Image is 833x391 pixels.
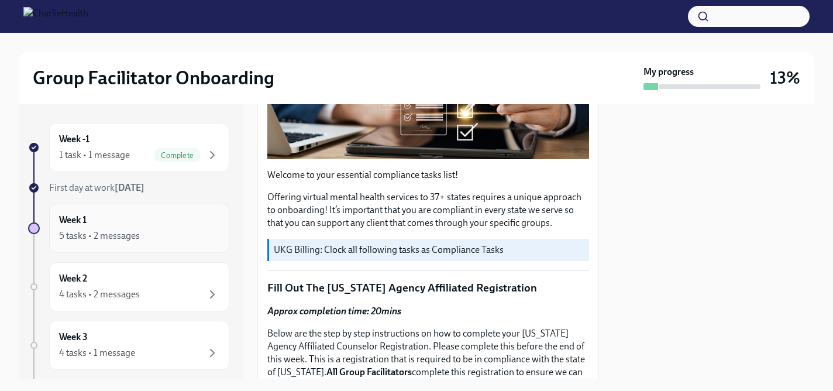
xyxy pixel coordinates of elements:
div: 4 tasks • 2 messages [59,288,140,301]
a: First day at work[DATE] [28,181,229,194]
h6: Week 2 [59,272,87,285]
span: Complete [154,151,201,160]
strong: Approx completion time: 20mins [267,306,401,317]
strong: All Group Facilitators [326,366,412,378]
div: 4 tasks • 1 message [59,347,135,359]
p: UKG Billing: Clock all following tasks as Compliance Tasks [274,243,584,256]
h6: Week 3 [59,331,88,344]
p: Offering virtual mental health services to 37+ states requires a unique approach to onboarding! I... [267,191,589,229]
a: Week -11 task • 1 messageComplete [28,123,229,172]
p: Welcome to your essential compliance tasks list! [267,169,589,181]
h6: Week -1 [59,133,90,146]
strong: My progress [643,66,694,78]
strong: [DATE] [115,182,144,193]
span: First day at work [49,182,144,193]
a: Week 34 tasks • 1 message [28,321,229,370]
h2: Group Facilitator Onboarding [33,66,274,90]
div: 5 tasks • 2 messages [59,229,140,242]
a: Week 24 tasks • 2 messages [28,262,229,311]
h3: 13% [770,67,800,88]
p: Fill Out The [US_STATE] Agency Affiliated Registration [267,280,589,296]
img: CharlieHealth [23,7,88,26]
h6: Week 1 [59,214,87,227]
div: 1 task • 1 message [59,149,130,162]
a: Week 15 tasks • 2 messages [28,204,229,253]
